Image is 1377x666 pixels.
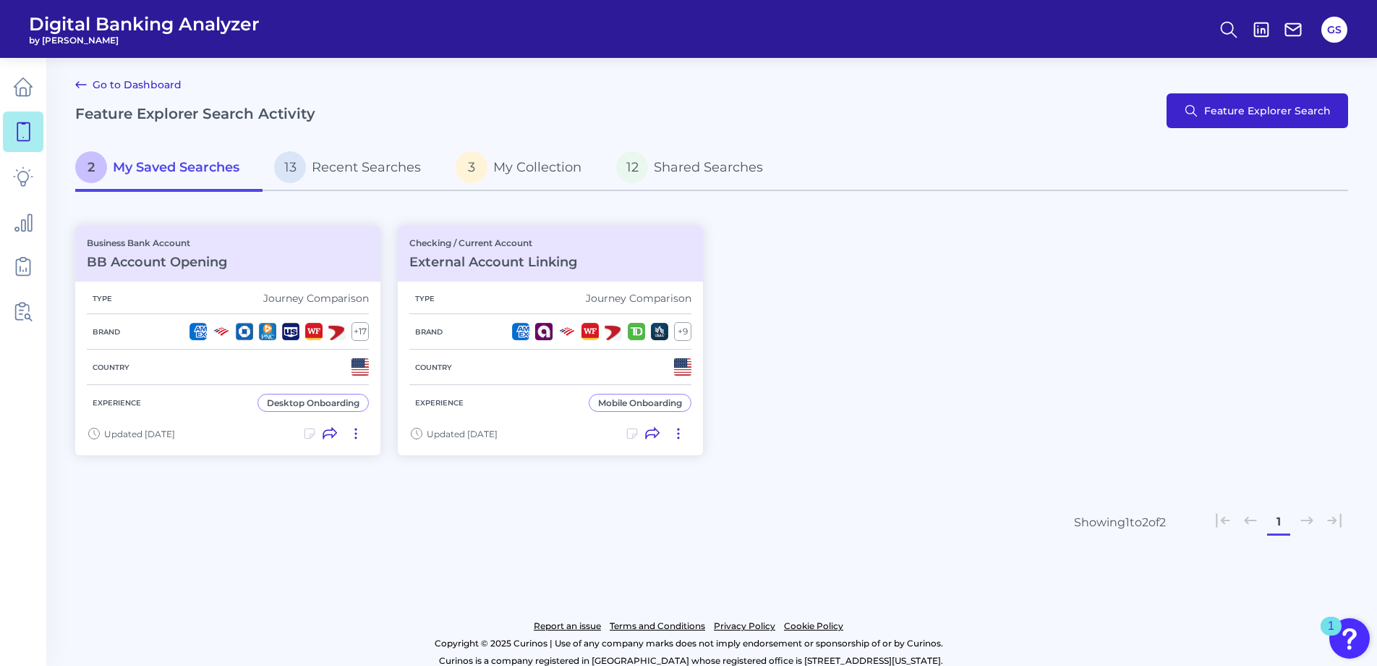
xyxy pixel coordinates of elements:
a: 12Shared Searches [605,146,786,192]
h5: Experience [409,398,469,408]
button: Open Resource Center, 1 new notification [1329,618,1370,659]
span: 12 [616,151,648,183]
span: Updated [DATE] [104,429,175,439]
span: by [PERSON_NAME] [29,35,260,46]
a: 2My Saved Searches [75,146,263,192]
span: Digital Banking Analyzer [29,13,260,35]
div: Mobile Onboarding [598,397,682,408]
button: 1 [1267,510,1290,534]
span: Updated [DATE] [427,429,498,439]
span: Feature Explorer Search [1204,105,1331,117]
span: My Saved Searches [113,159,239,175]
a: Terms and Conditions [610,617,705,635]
h5: Type [87,294,118,303]
div: + 9 [674,322,691,341]
a: Report an issue [534,617,601,635]
div: Journey Comparison [263,292,369,305]
button: Feature Explorer Search [1167,93,1348,128]
h3: External Account Linking [409,254,577,270]
div: 1 [1328,626,1334,645]
h5: Brand [409,327,448,337]
button: GS [1321,17,1347,43]
a: 3My Collection [444,146,605,192]
h2: Feature Explorer Search Activity [75,105,315,122]
a: Business Bank AccountBB Account OpeningTypeJourney ComparisonBrand+17CountryExperienceDesktop Onb... [75,226,380,455]
a: Go to Dashboard [75,76,182,93]
div: Desktop Onboarding [267,397,359,408]
a: Privacy Policy [714,617,775,635]
a: Cookie Policy [784,617,843,635]
p: Business Bank Account [87,237,227,248]
p: Copyright © 2025 Curinos | Use of any company marks does not imply endorsement or sponsorship of ... [71,635,1306,652]
h3: BB Account Opening [87,254,227,270]
h5: Brand [87,327,126,337]
span: Shared Searches [654,159,763,175]
h5: Type [409,294,440,303]
span: 13 [274,151,306,183]
a: Checking / Current AccountExternal Account LinkingTypeJourney ComparisonBrand+9CountryExperienceM... [398,226,703,455]
p: Checking / Current Account [409,237,577,248]
div: Journey Comparison [586,292,691,305]
h5: Country [87,363,135,372]
div: + 17 [351,322,369,341]
span: 3 [456,151,487,183]
span: 2 [75,151,107,183]
span: My Collection [493,159,581,175]
span: Recent Searches [312,159,421,175]
h5: Country [409,363,458,372]
a: 13Recent Searches [263,146,444,192]
div: Showing 1 to 2 of 2 [1074,515,1166,529]
h5: Experience [87,398,147,408]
